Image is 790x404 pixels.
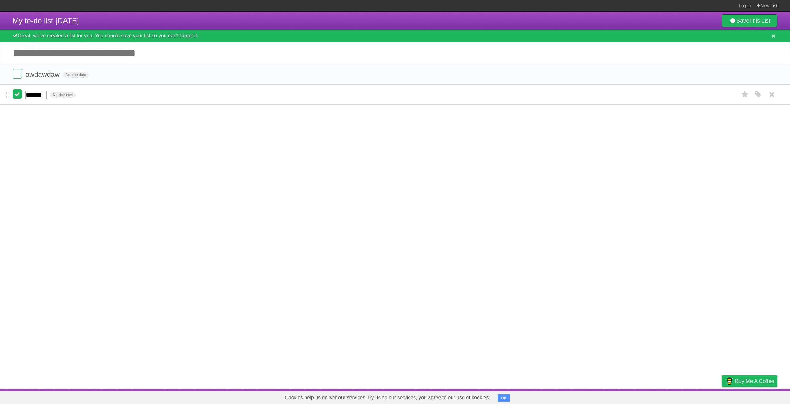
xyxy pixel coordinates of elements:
a: Terms [692,390,706,402]
button: OK [498,394,510,402]
span: My to-do list [DATE] [13,16,79,25]
b: This List [749,18,770,24]
span: Cookies help us deliver our services. By using our services, you agree to our use of cookies. [279,391,496,404]
a: Suggest a feature [738,390,777,402]
span: awdawdaw [25,70,61,78]
label: Done [13,89,22,99]
img: Buy me a coffee [725,376,733,386]
a: SaveThis List [722,14,777,27]
label: Star task [739,89,751,100]
a: Buy me a coffee [722,375,777,387]
a: Developers [659,390,684,402]
label: Done [13,69,22,79]
span: No due date [50,92,76,98]
span: No due date [63,72,89,78]
a: About [638,390,652,402]
a: Privacy [714,390,730,402]
span: Buy me a coffee [735,376,774,387]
